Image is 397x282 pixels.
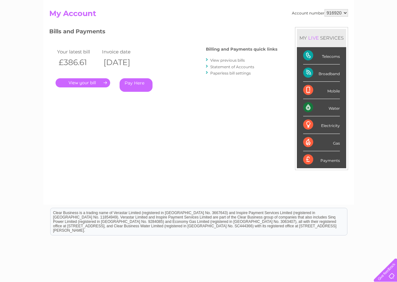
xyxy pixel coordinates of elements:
[303,47,340,64] div: Telecoms
[210,64,254,69] a: Statement of Accounts
[297,29,346,47] div: MY SERVICES
[303,99,340,116] div: Water
[14,16,46,36] img: logo.png
[210,71,251,75] a: Paperless bill settings
[56,56,101,69] th: £386.61
[320,27,339,31] a: Telecoms
[206,47,277,52] h4: Billing and Payments quick links
[279,3,322,11] a: 0333 014 3131
[287,27,298,31] a: Water
[302,27,316,31] a: Energy
[56,78,110,87] a: .
[303,64,340,82] div: Broadband
[303,134,340,151] div: Gas
[303,151,340,168] div: Payments
[49,27,277,38] h3: Bills and Payments
[49,9,348,21] h2: My Account
[210,58,245,63] a: View previous bills
[303,116,340,134] div: Electricity
[292,9,348,17] div: Account number
[51,3,347,30] div: Clear Business is a trading name of Verastar Limited (registered in [GEOGRAPHIC_DATA] No. 3667643...
[342,27,351,31] a: Blog
[376,27,391,31] a: Log out
[100,47,146,56] td: Invoice date
[100,56,146,69] th: [DATE]
[120,78,153,92] a: Pay Here
[56,47,101,56] td: Your latest bill
[303,82,340,99] div: Mobile
[355,27,371,31] a: Contact
[307,35,320,41] div: LIVE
